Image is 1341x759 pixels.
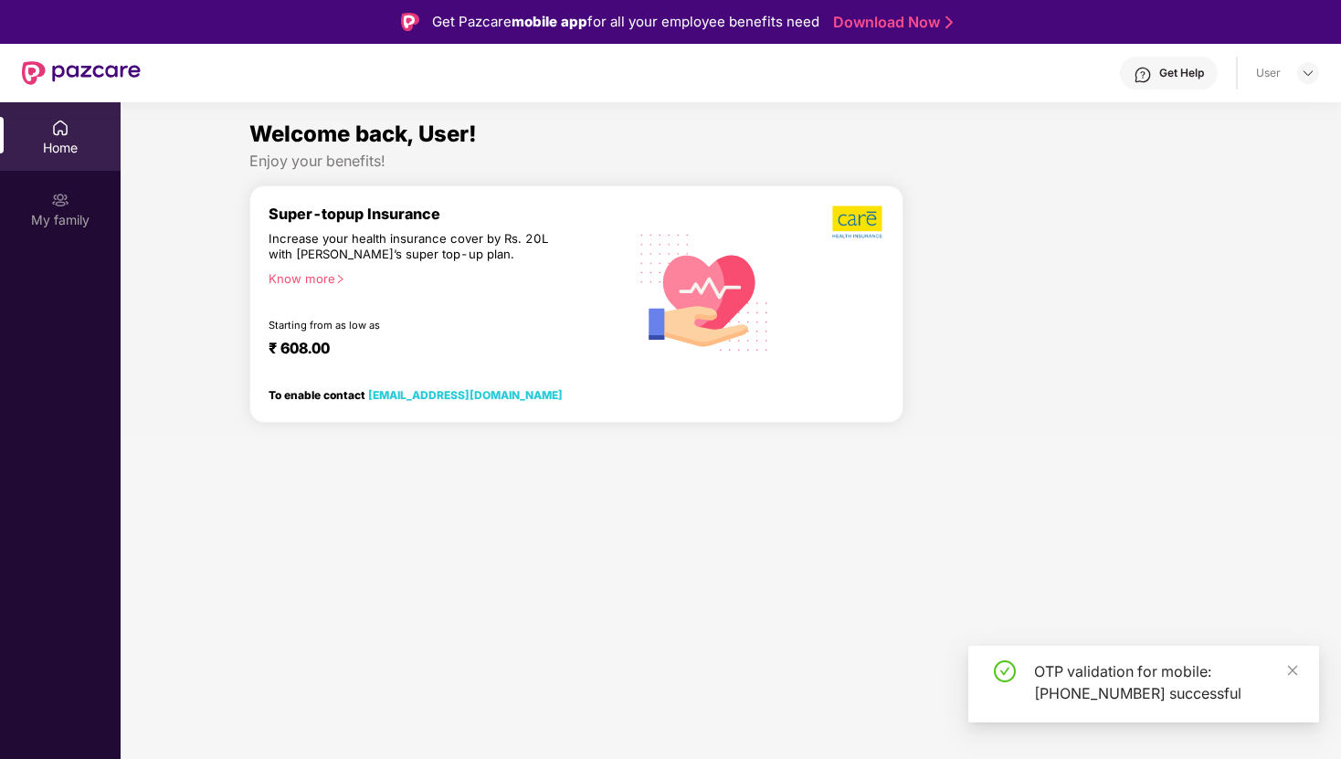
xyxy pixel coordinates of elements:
img: svg+xml;base64,PHN2ZyB4bWxucz0iaHR0cDovL3d3dy53My5vcmcvMjAwMC9zdmciIHhtbG5zOnhsaW5rPSJodHRwOi8vd3... [628,213,782,369]
a: Download Now [833,13,947,32]
img: Logo [401,13,419,31]
div: To enable contact [269,388,563,401]
img: b5dec4f62d2307b9de63beb79f102df3.png [832,205,884,239]
span: right [335,274,345,284]
span: check-circle [994,660,1016,682]
span: Welcome back, User! [249,121,477,147]
div: Know more [269,271,617,284]
div: OTP validation for mobile: [PHONE_NUMBER] successful [1034,660,1297,704]
img: svg+xml;base64,PHN2ZyBpZD0iRHJvcGRvd24tMzJ4MzIiIHhtbG5zPSJodHRwOi8vd3d3LnczLm9yZy8yMDAwL3N2ZyIgd2... [1301,66,1315,80]
div: Get Pazcare for all your employee benefits need [432,11,819,33]
strong: mobile app [512,13,587,30]
div: Starting from as low as [269,319,550,332]
div: User [1256,66,1281,80]
div: Enjoy your benefits! [249,152,1212,171]
span: close [1286,664,1299,677]
img: New Pazcare Logo [22,61,141,85]
img: svg+xml;base64,PHN2ZyBpZD0iSGVscC0zMngzMiIgeG1sbnM9Imh0dHA6Ly93d3cudzMub3JnLzIwMDAvc3ZnIiB3aWR0aD... [1134,66,1152,84]
img: svg+xml;base64,PHN2ZyBpZD0iSG9tZSIgeG1sbnM9Imh0dHA6Ly93d3cudzMub3JnLzIwMDAvc3ZnIiB3aWR0aD0iMjAiIG... [51,119,69,137]
a: [EMAIL_ADDRESS][DOMAIN_NAME] [368,388,563,402]
img: Stroke [945,13,953,32]
div: Increase your health insurance cover by Rs. 20L with [PERSON_NAME]’s super top-up plan. [269,231,549,263]
div: Get Help [1159,66,1204,80]
div: ₹ 608.00 [269,339,609,361]
img: svg+xml;base64,PHN2ZyB3aWR0aD0iMjAiIGhlaWdodD0iMjAiIHZpZXdCb3g9IjAgMCAyMCAyMCIgZmlsbD0ibm9uZSIgeG... [51,191,69,209]
div: Super-topup Insurance [269,205,628,223]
